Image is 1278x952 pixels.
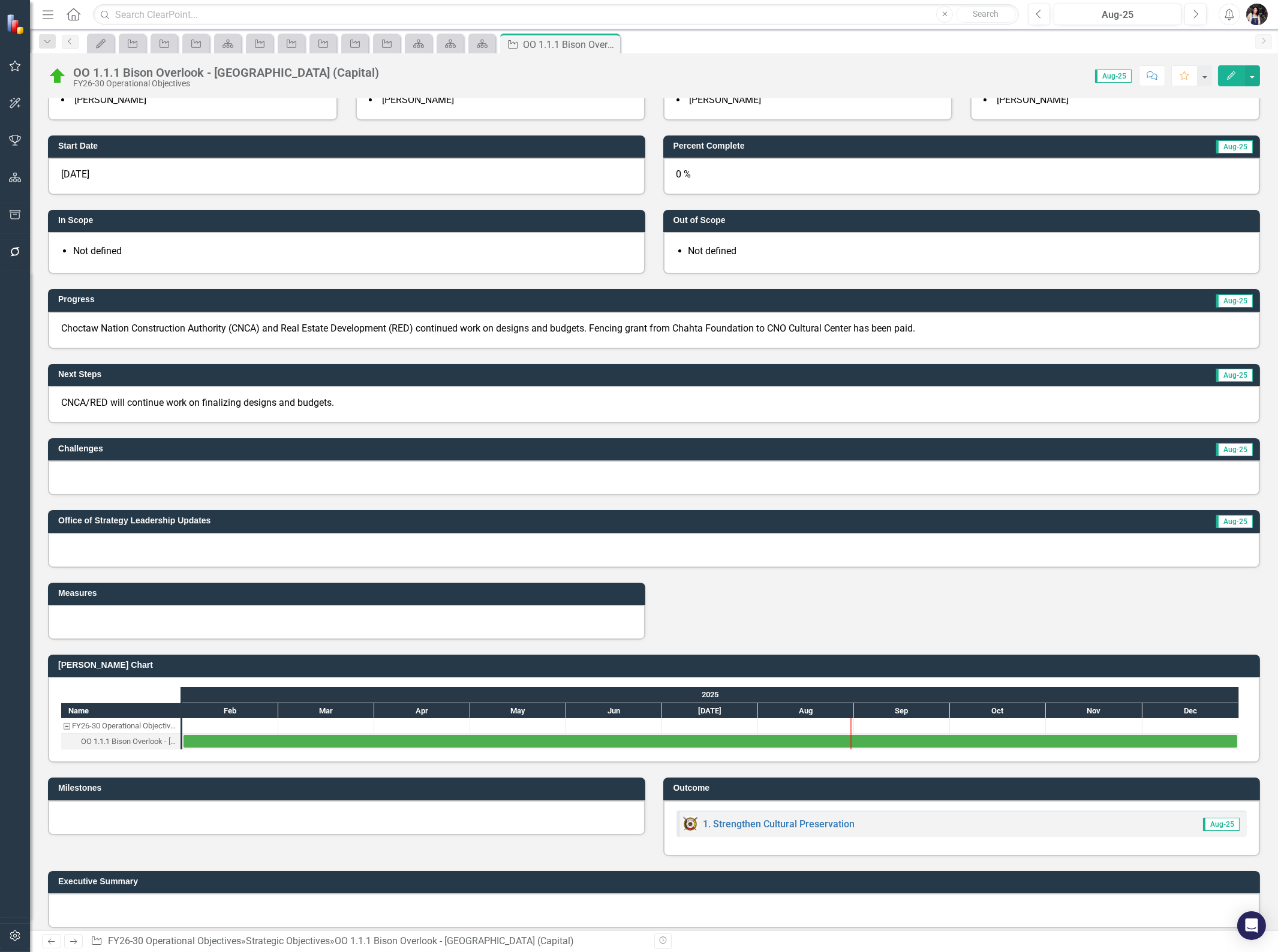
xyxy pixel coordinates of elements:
span: Aug-25 [1216,140,1253,153]
span: [PERSON_NAME] [997,94,1069,106]
div: Nov [1046,703,1142,719]
div: FY26-30 Operational Objectives [73,79,379,88]
span: Aug-25 [1216,369,1253,382]
h3: Outcome [673,784,1255,793]
p: CNCA/RED will continue work on finalizing designs and budgets. [61,396,1247,410]
div: Jun [566,703,662,719]
h3: Office of Strategy Leadership Updates [58,516,1017,525]
a: FY26-30 Operational Objectives [108,935,241,947]
div: Oct [950,703,1046,719]
input: Search ClearPoint... [93,4,1019,25]
span: Aug-25 [1216,515,1253,528]
div: Task: Start date: 2025-02-01 End date: 2025-12-31 [184,735,1237,748]
h3: In Scope [58,216,639,225]
li: Not defined [688,245,1247,258]
div: FY26-30 Operational Objectives [61,718,181,734]
div: Aug-25 [1058,8,1177,22]
span: Aug-25 [1203,818,1240,831]
img: ClearPoint Strategy [6,14,27,35]
div: OO 1.1.1 Bison Overlook - Choctaw Cultural Center (Capital) [61,734,181,749]
h3: Percent Complete [673,141,1053,150]
div: Jul [662,703,758,719]
span: [PERSON_NAME] [382,94,454,106]
img: Layla Freeman [1246,4,1268,25]
img: On Target [48,67,67,86]
span: [PERSON_NAME] [690,94,762,106]
div: Task: Start date: 2025-02-01 End date: 2025-12-31 [61,734,181,749]
div: FY26-30 Operational Objectives [72,718,177,734]
h3: Start Date [58,141,639,150]
div: OO 1.1.1 Bison Overlook - [GEOGRAPHIC_DATA] (Capital) [81,734,177,749]
h3: Next Steps [58,370,697,379]
div: Aug [758,703,854,719]
h3: [PERSON_NAME] Chart [58,661,1254,670]
h3: Out of Scope [673,216,1255,225]
a: 1. Strengthen Cultural Preservation [703,818,855,830]
div: 2025 [182,687,1239,703]
span: [PERSON_NAME] [74,94,146,106]
div: 0 % [663,158,1261,195]
div: OO 1.1.1 Bison Overlook - [GEOGRAPHIC_DATA] (Capital) [335,935,574,947]
div: Open Intercom Messenger [1237,911,1266,940]
p: Choctaw Nation Construction Authority (CNCA) and Real Estate Development (RED) continued work on ... [61,322,1247,336]
div: Dec [1142,703,1239,719]
div: Feb [182,703,278,719]
div: Mar [278,703,374,719]
div: Sep [854,703,950,719]
div: Task: FY26-30 Operational Objectives Start date: 2025-02-01 End date: 2025-02-02 [61,718,181,734]
h3: Measures [58,589,639,598]
h3: Challenges [58,444,707,453]
span: Search [973,9,999,19]
div: Apr [374,703,470,719]
li: Not defined [73,245,632,258]
span: [DATE] [61,168,89,180]
span: Aug-25 [1216,443,1253,456]
div: OO 1.1.1 Bison Overlook - [GEOGRAPHIC_DATA] (Capital) [523,37,617,52]
div: Name [61,703,181,718]
button: Search [956,6,1016,23]
span: Aug-25 [1216,294,1253,308]
h3: Executive Summary [58,877,1254,886]
h3: Progress [58,295,645,304]
button: Aug-25 [1054,4,1181,25]
div: OO 1.1.1 Bison Overlook - [GEOGRAPHIC_DATA] (Capital) [73,66,379,79]
div: May [470,703,566,719]
a: Strategic Objectives [246,935,330,947]
span: Aug-25 [1095,70,1132,83]
img: Focus Area [683,817,697,831]
div: » » [91,935,645,948]
h3: Milestones [58,784,639,793]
